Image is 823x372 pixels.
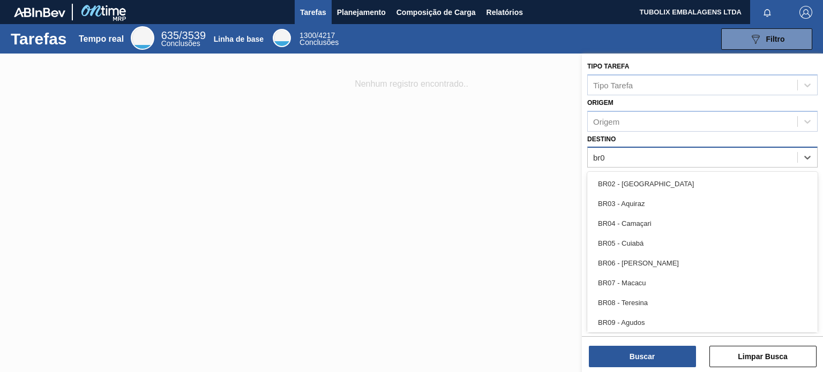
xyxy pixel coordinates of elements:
font: 635 [161,29,179,41]
font: Planejamento [337,8,386,17]
font: Origem [587,99,613,107]
button: Notificações [750,5,784,20]
button: Filtro [721,28,812,50]
font: Relatórios [487,8,523,17]
font: BR08 - Teresina [598,299,648,307]
font: BR06 - [PERSON_NAME] [598,259,679,267]
font: / [316,31,318,40]
font: 3539 [182,29,206,41]
font: 1300 [300,31,316,40]
font: TUBOLIX EMBALAGENS LTDA [640,8,742,16]
font: Carteira [587,171,620,179]
div: Linha de base [273,29,291,47]
font: Conclusões [300,38,339,47]
font: Tarefas [11,30,67,48]
font: Composição de Carga [396,8,476,17]
img: TNhmsLtSVTkK8tSr43FrP2fwEKptu5GPRR3wAAAABJRU5ErkJggg== [14,7,65,17]
div: Tempo real [161,31,206,47]
font: BR07 - Macacu [598,279,646,287]
font: Origem [593,117,619,126]
div: Tempo real [131,26,154,50]
img: Sair [799,6,812,19]
font: Tipo Tarefa [593,80,633,89]
font: Destino [587,135,616,143]
font: BR03 - Aquiraz [598,200,645,208]
font: Tipo Tarefa [587,63,629,70]
font: BR04 - Camaçari [598,219,652,227]
font: / [179,29,182,41]
div: Linha de base [300,32,339,46]
font: Tarefas [300,8,326,17]
font: BR02 - [GEOGRAPHIC_DATA] [598,180,694,188]
font: 4217 [318,31,335,40]
font: Linha de base [214,35,264,43]
font: Conclusões [161,39,200,48]
font: Filtro [766,35,785,43]
font: Tempo real [79,34,124,43]
font: BR05 - Cuiabá [598,239,644,247]
font: BR09 - Agudos [598,318,645,327]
